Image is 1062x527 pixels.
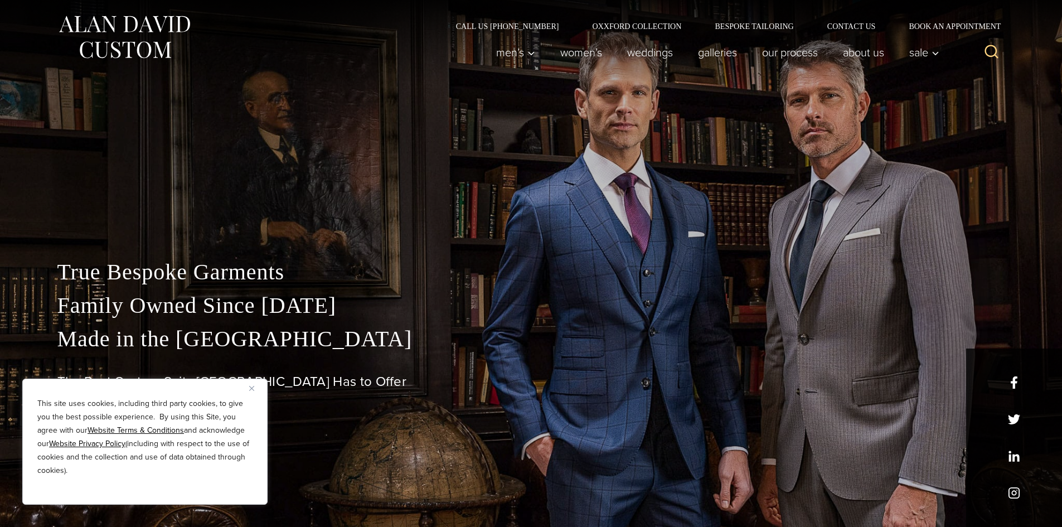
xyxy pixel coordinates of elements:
span: Men’s [496,47,535,58]
img: Alan David Custom [57,12,191,62]
img: Close [249,386,254,391]
button: Close [249,381,263,395]
p: True Bespoke Garments Family Owned Since [DATE] Made in the [GEOGRAPHIC_DATA] [57,255,1005,356]
a: Women’s [547,41,614,64]
a: Website Terms & Conditions [88,424,184,436]
a: Website Privacy Policy [49,438,125,449]
h1: The Best Custom Suits [GEOGRAPHIC_DATA] Has to Offer [57,374,1005,390]
button: View Search Form [978,39,1005,66]
a: Oxxford Collection [575,22,698,30]
nav: Secondary Navigation [439,22,1005,30]
a: Book an Appointment [892,22,1005,30]
span: Sale [909,47,939,58]
a: About Us [830,41,896,64]
nav: Primary Navigation [483,41,945,64]
a: Contact Us [811,22,893,30]
a: Bespoke Tailoring [698,22,810,30]
a: Galleries [685,41,749,64]
p: This site uses cookies, including third party cookies, to give you the best possible experience. ... [37,397,253,477]
a: weddings [614,41,685,64]
a: Call Us [PHONE_NUMBER] [439,22,576,30]
a: Our Process [749,41,830,64]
